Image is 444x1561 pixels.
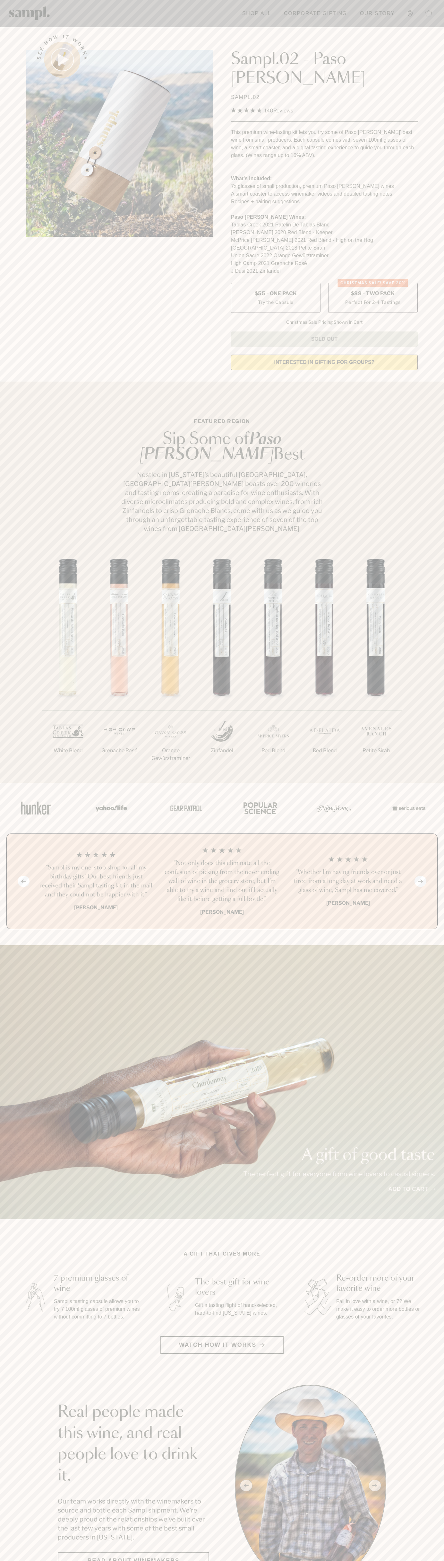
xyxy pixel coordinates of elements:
[231,331,418,347] button: Sold Out
[231,198,418,206] li: Recipes + pairing suggestions
[54,1273,141,1294] h3: 7 premium glasses of wine
[314,794,353,822] img: Artboard_3_0b291449-6e8c-4d07-b2c2-3f3601a19cd1_x450.png
[18,876,30,887] button: Previous slide
[248,554,299,775] li: 5 / 7
[54,1298,141,1321] p: Sampl's tasting capsule allows you to try 7 100ml glasses of premium wines without committing to ...
[42,554,94,775] li: 1 / 7
[58,1402,209,1486] h2: Real people made this wine, and real people love to drink it.
[195,1301,282,1317] p: Gift a tasting flight of hand-selected, hard-to-find [US_STATE] wines.
[26,50,213,237] img: Sampl.02 - Paso Robles
[94,554,145,775] li: 2 / 7
[200,909,244,915] b: [PERSON_NAME]
[140,432,282,463] em: Paso [PERSON_NAME]
[243,1169,435,1178] p: The perfect gift for everyone from wine lovers to casual sippers.
[119,418,325,425] p: Featured Region
[326,900,370,906] b: [PERSON_NAME]
[44,42,80,78] button: See how it works
[240,794,278,822] img: Artboard_4_28b4d326-c26e-48f9-9c80-911f17d6414e_x450.png
[231,355,418,370] a: interested in gifting for groups?
[231,182,418,190] li: 7x glasses of small production, premium Paso [PERSON_NAME] wines
[231,106,293,115] div: 140Reviews
[231,50,418,88] h1: Sampl.02 - Paso [PERSON_NAME]
[388,1185,435,1194] a: Add to cart
[119,432,325,463] h2: Sip Some of Best
[345,299,400,305] small: Perfect For 2-4 Tastings
[231,268,281,274] span: J Dusi 2021 Zinfandel
[164,847,280,916] li: 2 / 4
[338,279,408,287] div: CHRISTMAS SALE! Save 20%
[283,319,366,325] li: Christmas Sale Pricing Shown In Cart
[258,299,294,305] small: Try the Capsule
[17,794,55,822] img: Artboard_1_c8cd28af-0030-4af1-819c-248e302c7f06_x450.png
[336,1298,423,1321] p: Fall in love with a wine, or 7? We make it easy to order more bottles or glasses of your favorites.
[290,847,406,916] li: 3 / 4
[231,93,418,101] p: SAMPL.02
[231,245,325,251] span: [GEOGRAPHIC_DATA] 2018 Petite Sirah
[231,176,272,181] strong: What’s Included:
[290,868,406,895] h3: “Whether I'm having friends over or just tired from a long day at work and need a glass of wine, ...
[42,747,94,754] p: White Blend
[231,230,333,235] span: [PERSON_NAME] 2020 Red Blend - Keeper
[196,554,248,775] li: 4 / 7
[231,214,306,220] strong: Paso [PERSON_NAME] Wines:
[273,108,293,114] span: Reviews
[58,1497,209,1542] p: Our team works directly with the winemakers to source and bottle each Sampl shipment. We’re deepl...
[195,1277,282,1298] h3: The best gift for wine lovers
[38,847,154,916] li: 1 / 4
[74,904,118,911] b: [PERSON_NAME]
[166,794,204,822] img: Artboard_5_7fdae55a-36fd-43f7-8bfd-f74a06a2878e_x450.png
[243,1148,435,1163] p: A gift of good taste
[231,260,307,266] span: High Camp 2021 Grenache Rosé
[94,747,145,754] p: Grenache Rosé
[351,290,395,297] span: $88 - Two Pack
[145,747,196,762] p: Orange Gewürztraminer
[231,190,418,198] li: A smart coaster to access winemaker videos and detailed tasting notes.
[414,876,426,887] button: Next slide
[264,108,273,114] span: 140
[299,554,350,775] li: 6 / 7
[248,747,299,754] p: Red Blend
[350,554,402,775] li: 7 / 7
[119,470,325,533] p: Nestled in [US_STATE]’s beautiful [GEOGRAPHIC_DATA], [GEOGRAPHIC_DATA][PERSON_NAME] boasts over 2...
[350,747,402,754] p: Petite Sirah
[164,859,280,904] h3: “Not only does this eliminate all the confusion of picking from the never ending wall of wine in ...
[184,1250,260,1258] h2: A gift that gives more
[389,794,427,822] img: Artboard_7_5b34974b-f019-449e-91fb-745f8d0877ee_x450.png
[231,128,418,159] div: This premium wine-tasting kit lets you try some of Paso [PERSON_NAME]' best wine from small produ...
[231,253,329,258] span: Union Sacre 2022 Orange Gewürztraminer
[299,747,350,754] p: Red Blend
[91,794,130,822] img: Artboard_6_04f9a106-072f-468a-bdd7-f11783b05722_x450.png
[160,1336,284,1354] button: Watch how it works
[145,554,196,783] li: 3 / 7
[336,1273,423,1294] h3: Re-order more of your favorite wine
[255,290,297,297] span: $55 - One Pack
[38,863,154,899] h3: “Sampl is my one-stop shop for all my birthday gifts! Our best friends just received their Sampl ...
[231,237,373,243] span: McPrice [PERSON_NAME] 2021 Red Blend - High on the Hog
[196,747,248,754] p: Zinfandel
[231,222,329,227] span: Tablas Creek 2021 Patelin De Tablas Blanc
